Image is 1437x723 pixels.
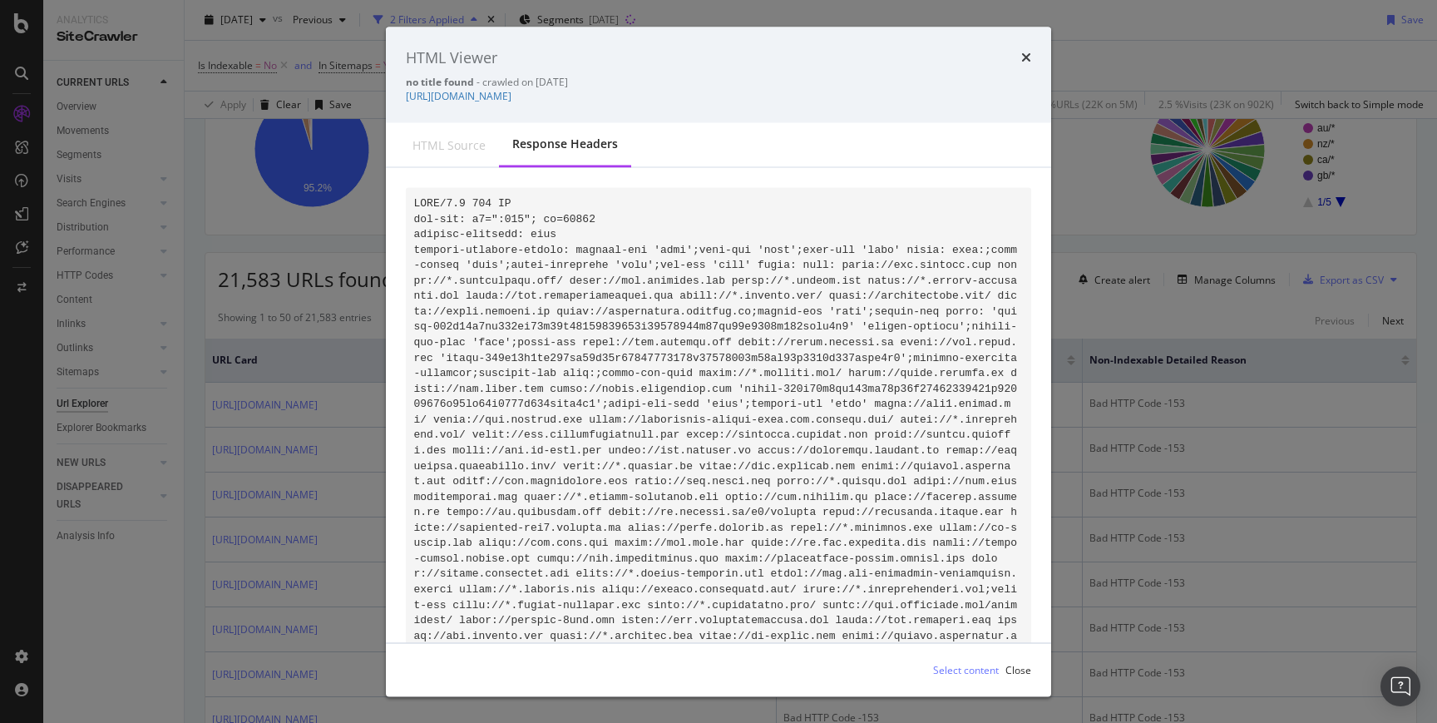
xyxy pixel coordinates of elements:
strong: no title found [406,75,474,89]
div: Open Intercom Messenger [1380,666,1420,706]
div: HTML Viewer [406,47,497,68]
div: HTML source [412,136,486,153]
div: Select content [933,662,999,676]
div: modal [386,27,1051,696]
div: Close [1005,662,1031,676]
button: Close [1005,656,1031,683]
button: Select content [920,656,999,683]
div: - crawled on [DATE] [406,75,1031,89]
div: Response Headers [512,136,618,152]
a: [URL][DOMAIN_NAME] [406,89,511,103]
div: times [1021,47,1031,68]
